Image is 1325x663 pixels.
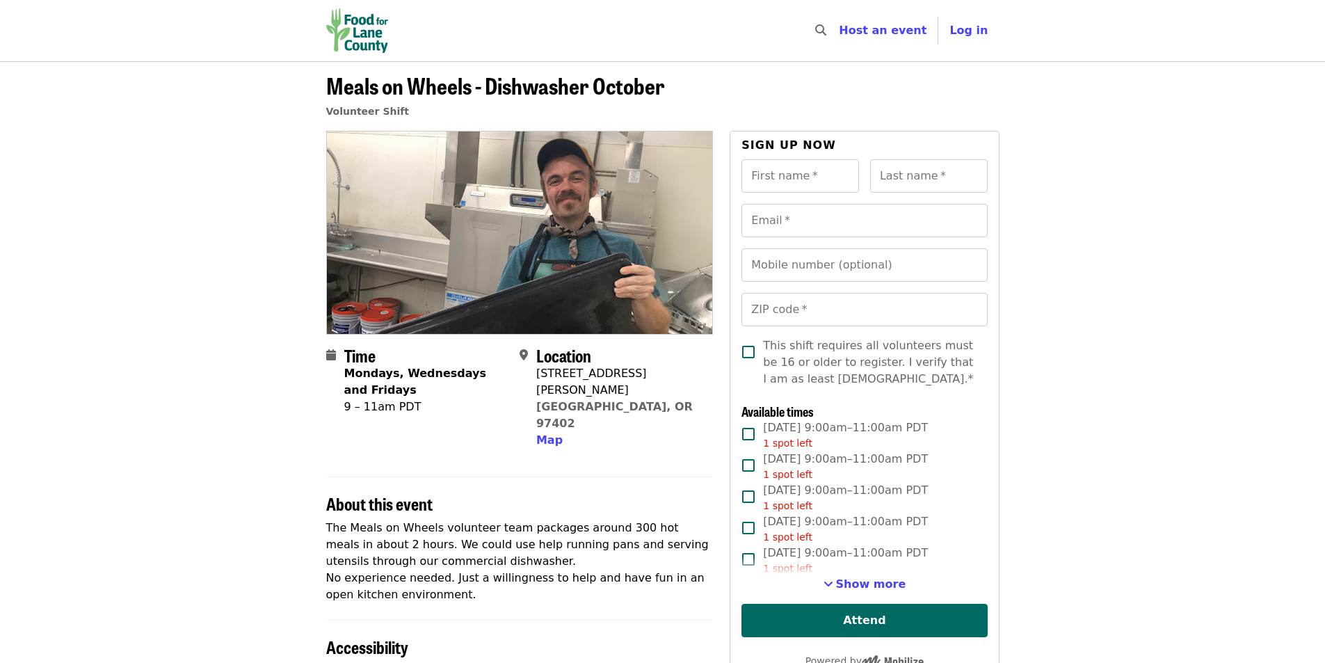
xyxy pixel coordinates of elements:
span: Location [536,343,591,367]
span: 1 spot left [763,438,812,449]
a: Volunteer Shift [326,106,410,117]
input: Mobile number (optional) [741,248,987,282]
input: First name [741,159,859,193]
span: 1 spot left [763,500,812,511]
input: Last name [870,159,988,193]
span: [DATE] 9:00am–11:00am PDT [763,420,928,451]
span: Time [344,343,376,367]
i: map-marker-alt icon [520,349,528,362]
input: ZIP code [741,293,987,326]
span: 1 spot left [763,532,812,543]
button: Attend [741,604,987,637]
span: [DATE] 9:00am–11:00am PDT [763,482,928,513]
button: Map [536,432,563,449]
span: Sign up now [741,138,836,152]
span: [DATE] 9:00am–11:00am PDT [763,513,928,545]
span: Log in [949,24,988,37]
strong: Mondays, Wednesdays and Fridays [344,367,487,397]
span: 1 spot left [763,469,812,480]
p: The Meals on Wheels volunteer team packages around 300 hot meals in about 2 hours. We could use h... [326,520,714,603]
span: Meals on Wheels - Dishwasher October [326,69,665,102]
i: calendar icon [326,349,336,362]
img: Food for Lane County - Home [326,8,389,53]
span: [DATE] 9:00am–11:00am PDT [763,545,928,576]
span: Map [536,433,563,447]
button: See more timeslots [824,576,906,593]
a: [GEOGRAPHIC_DATA], OR 97402 [536,400,693,430]
span: Show more [836,577,906,591]
img: Meals on Wheels - Dishwasher October organized by Food for Lane County [327,131,713,333]
i: search icon [815,24,826,37]
input: Search [835,14,846,47]
input: Email [741,204,987,237]
div: [STREET_ADDRESS][PERSON_NAME] [536,365,702,399]
span: 1 spot left [763,563,812,574]
span: [DATE] 9:00am–11:00am PDT [763,451,928,482]
span: Available times [741,402,814,420]
button: Log in [938,17,999,45]
a: Host an event [839,24,926,37]
span: Accessibility [326,634,408,659]
span: This shift requires all volunteers must be 16 or older to register. I verify that I am as least [... [763,337,976,388]
span: About this event [326,491,433,516]
div: 9 – 11am PDT [344,399,508,415]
